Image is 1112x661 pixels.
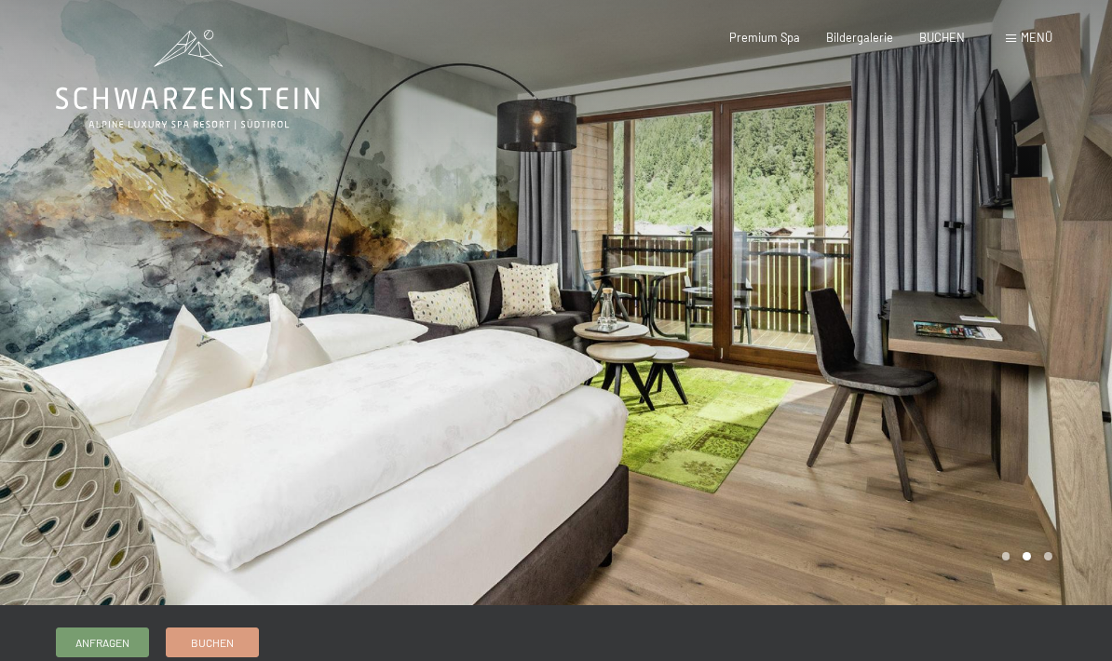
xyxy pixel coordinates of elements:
[1021,30,1052,45] span: Menü
[826,30,893,45] a: Bildergalerie
[75,635,129,651] span: Anfragen
[57,628,148,656] a: Anfragen
[919,30,965,45] a: BUCHEN
[191,635,234,651] span: Buchen
[729,30,800,45] a: Premium Spa
[167,628,258,656] a: Buchen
